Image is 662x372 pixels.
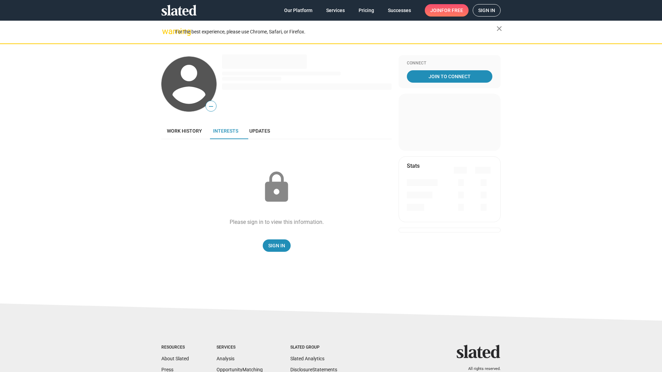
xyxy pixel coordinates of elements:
[268,239,285,252] span: Sign In
[353,4,380,17] a: Pricing
[208,123,244,139] a: Interests
[217,345,263,350] div: Services
[290,345,337,350] div: Slated Group
[407,70,492,83] a: Join To Connect
[321,4,350,17] a: Services
[495,24,503,33] mat-icon: close
[162,27,170,35] mat-icon: warning
[161,123,208,139] a: Work history
[244,123,275,139] a: Updates
[161,345,189,350] div: Resources
[473,4,501,17] a: Sign in
[230,218,324,226] div: Please sign in to view this information.
[408,70,491,83] span: Join To Connect
[326,4,345,17] span: Services
[382,4,417,17] a: Successes
[425,4,469,17] a: Joinfor free
[407,61,492,66] div: Connect
[407,162,420,169] mat-card-title: Stats
[213,128,238,134] span: Interests
[263,239,291,252] a: Sign In
[359,4,374,17] span: Pricing
[259,170,294,205] mat-icon: lock
[167,128,202,134] span: Work history
[388,4,411,17] span: Successes
[175,27,496,37] div: For the best experience, please use Chrome, Safari, or Firefox.
[161,356,189,361] a: About Slated
[217,356,234,361] a: Analysis
[441,4,463,17] span: for free
[478,4,495,16] span: Sign in
[290,356,324,361] a: Slated Analytics
[284,4,312,17] span: Our Platform
[279,4,318,17] a: Our Platform
[206,102,216,111] span: —
[430,4,463,17] span: Join
[249,128,270,134] span: Updates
